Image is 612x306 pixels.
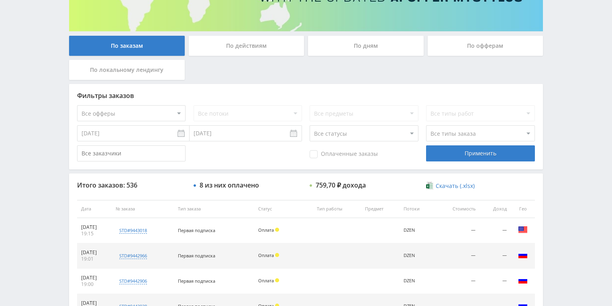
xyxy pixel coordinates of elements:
th: Стоимость [435,200,479,218]
div: DZEN [404,278,430,284]
td: — [479,218,511,243]
span: Первая подписка [178,278,215,284]
th: Статус [254,200,313,218]
div: 19:00 [81,281,108,288]
span: Холд [275,228,279,232]
th: Дата [77,200,112,218]
div: [DATE] [81,249,108,256]
div: 19:01 [81,256,108,262]
div: DZEN [404,253,430,258]
div: [DATE] [81,275,108,281]
div: По действиям [189,36,304,56]
div: std#9443018 [119,227,147,234]
img: rus.png [518,250,528,260]
td: — [479,243,511,269]
span: Оплата [258,252,274,258]
img: xlsx [426,182,433,190]
td: — [435,218,479,243]
span: Холд [275,253,279,257]
div: DZEN [404,228,430,233]
div: 759,70 ₽ дохода [316,182,366,189]
div: std#9442906 [119,278,147,284]
span: Холд [275,278,279,282]
th: Тип работы [313,200,361,218]
img: usa.png [518,225,528,235]
span: Первая подписка [178,253,215,259]
td: — [479,269,511,294]
span: Оплата [258,227,274,233]
span: Скачать (.xlsx) [436,183,475,189]
span: Первая подписка [178,227,215,233]
div: Применить [426,145,534,161]
div: По локальному лендингу [69,60,185,80]
div: По офферам [428,36,543,56]
div: 19:15 [81,231,108,237]
td: — [435,269,479,294]
th: Потоки [400,200,435,218]
div: Итого заказов: 536 [77,182,186,189]
div: 8 из них оплачено [200,182,259,189]
th: Гео [511,200,535,218]
th: Предмет [361,200,400,218]
input: Все заказчики [77,145,186,161]
th: № заказа [112,200,174,218]
img: rus.png [518,275,528,285]
span: Оплаченные заказы [310,150,378,158]
div: По заказам [69,36,185,56]
th: Доход [479,200,511,218]
div: Фильтры заказов [77,92,535,99]
span: Оплата [258,277,274,284]
div: [DATE] [81,224,108,231]
th: Тип заказа [174,200,254,218]
div: std#9442966 [119,253,147,259]
div: По дням [308,36,424,56]
td: — [435,243,479,269]
a: Скачать (.xlsx) [426,182,474,190]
